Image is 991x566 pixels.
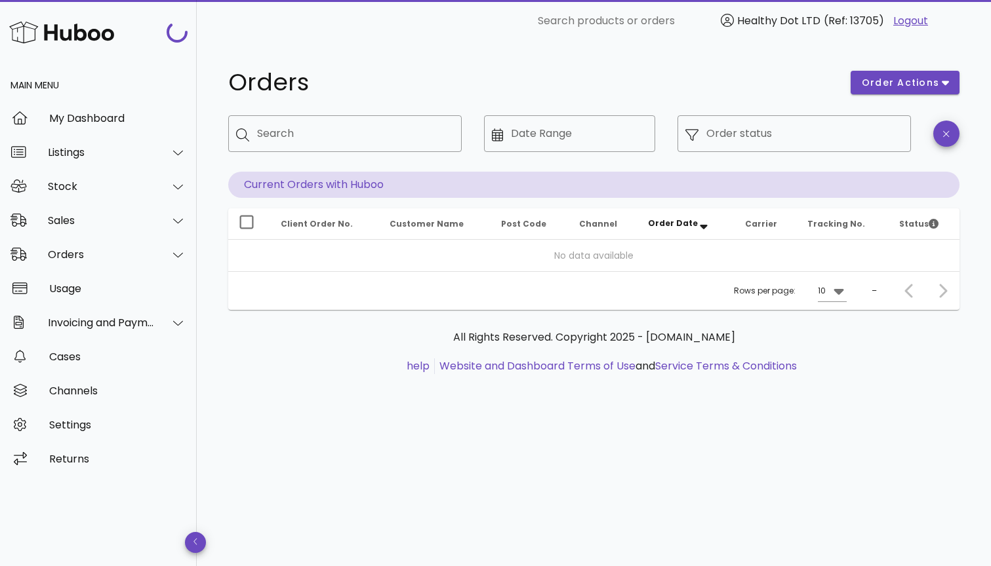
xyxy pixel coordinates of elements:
span: Client Order No. [281,218,353,229]
div: Listings [48,146,155,159]
span: Customer Name [390,218,464,229]
div: 10Rows per page: [818,280,847,301]
th: Channel [569,208,637,240]
div: Sales [48,214,155,227]
th: Status [889,208,960,240]
img: Huboo Logo [9,18,114,47]
div: – [872,285,877,297]
div: My Dashboard [49,112,186,124]
span: Status [899,218,939,229]
div: Usage [49,282,186,295]
div: Invoicing and Payments [48,316,155,329]
div: Stock [48,180,155,193]
div: 10 [818,285,826,297]
th: Post Code [491,208,568,240]
a: Logout [893,13,928,29]
div: Returns [49,453,186,465]
div: Settings [49,419,186,431]
a: Service Terms & Conditions [655,358,797,373]
span: Carrier [745,218,777,229]
th: Tracking No. [797,208,889,240]
button: order actions [851,71,960,94]
th: Order Date: Sorted descending. Activate to remove sorting. [637,208,735,240]
div: Cases [49,350,186,363]
a: Website and Dashboard Terms of Use [439,358,636,373]
span: (Ref: 13705) [824,13,884,28]
span: Order Date [648,217,698,229]
h1: Orders [228,71,835,94]
div: Channels [49,385,186,397]
div: Rows per page: [734,272,847,310]
span: Channel [579,218,617,229]
span: Post Code [501,218,546,229]
span: Tracking No. [807,218,865,229]
p: Current Orders with Huboo [228,172,960,198]
td: No data available [228,240,960,271]
p: All Rights Reserved. Copyright 2025 - [DOMAIN_NAME] [239,330,949,345]
span: Healthy Dot LTD [737,13,820,28]
div: Orders [48,248,155,261]
span: order actions [861,76,940,90]
th: Customer Name [379,208,491,240]
th: Carrier [735,208,797,240]
li: and [435,358,797,374]
a: help [407,358,430,373]
th: Client Order No. [270,208,379,240]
